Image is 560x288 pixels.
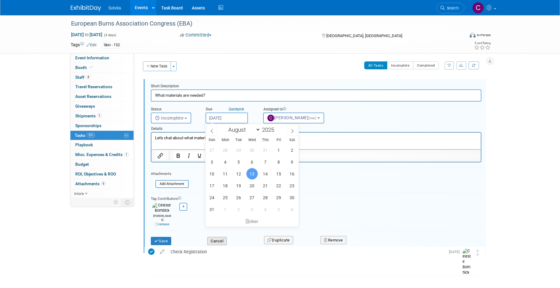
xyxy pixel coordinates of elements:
[87,133,95,137] span: 50%
[75,65,94,70] span: Booth
[70,92,134,101] a: Asset Reservations
[449,250,463,254] span: [DATE]
[168,247,445,257] div: Check Registration
[226,126,260,134] select: Month
[75,152,129,157] span: Misc. Expenses & Credits
[75,75,90,80] span: Staff
[143,61,171,71] button: New Task
[155,222,169,226] a: remove
[75,181,106,186] span: Attachments
[70,73,134,82] a: Staff4
[463,248,472,275] img: Celeste Bombick
[70,53,134,63] a: Event Information
[108,5,121,10] span: Solvita
[445,6,459,10] span: Search
[246,168,258,180] span: August 13, 2025
[205,138,219,142] span: Sun
[151,195,481,201] div: Tag Contributors
[246,192,258,203] span: August 27, 2025
[260,156,271,168] span: August 7, 2025
[206,203,218,215] span: August 31, 2025
[263,107,339,113] div: Assigned to
[84,32,90,37] span: to
[413,61,439,69] button: Completed
[101,181,106,186] span: 6
[205,113,248,123] input: Due Date
[429,32,491,41] div: Event Format
[436,3,464,13] a: Search
[286,192,298,203] span: August 30, 2025
[70,63,134,72] a: Booth
[286,156,298,168] span: August 9, 2025
[206,192,218,203] span: August 24, 2025
[273,180,285,192] span: August 22, 2025
[474,42,490,45] div: Event Rating
[151,89,481,101] input: Name of task or a short description
[476,250,479,255] i: Move task
[75,162,89,167] span: Budget
[90,66,93,69] i: Booth reservation complete
[286,203,298,215] span: September 6, 2025
[273,203,285,215] span: September 5, 2025
[157,249,168,255] a: edit
[260,126,279,133] input: Year
[207,237,227,245] button: Cancel
[70,160,134,169] a: Budget
[219,203,231,215] span: September 1, 2025
[70,189,134,198] a: more
[151,107,196,113] div: Status
[74,191,84,196] span: more
[75,94,111,99] span: Asset Reservations
[69,18,455,29] div: European Burns Association Congress (EBA)
[184,151,194,160] button: Italic
[387,61,413,69] button: Incomplete
[70,140,134,150] a: Playbook
[246,203,258,215] span: September 3, 2025
[233,203,245,215] span: September 2, 2025
[206,180,218,192] span: August 17, 2025
[245,138,259,142] span: Wed
[75,123,101,128] span: Sponsorships
[233,180,245,192] span: August 19, 2025
[364,61,388,69] button: All Tasks
[232,138,245,142] span: Tue
[75,84,112,89] span: Travel Reservations
[87,43,97,47] a: Edit
[219,144,231,156] span: July 28, 2025
[263,113,324,123] button: [PERSON_NAME](me)
[229,107,237,111] i: Quick
[70,121,134,130] a: Sponsorships
[219,138,232,142] span: Mon
[219,156,231,168] span: August 4, 2025
[75,113,102,118] span: Shipments
[260,180,271,192] span: August 21, 2025
[308,116,316,120] span: (me)
[260,168,271,180] span: August 14, 2025
[173,151,183,160] button: Bold
[219,168,231,180] span: August 11, 2025
[219,192,231,203] span: August 25, 2025
[219,180,231,192] span: August 18, 2025
[124,152,129,157] span: 1
[75,172,116,176] span: ROI, Objectives & ROO
[155,116,184,120] span: Incomplete
[285,138,299,142] span: Sat
[178,32,214,38] button: Committed
[86,75,90,79] span: 4
[246,144,258,156] span: July 30, 2025
[286,144,298,156] span: August 2, 2025
[273,144,285,156] span: August 1, 2025
[70,82,134,92] a: Travel Reservations
[111,198,121,206] td: Personalize Event Tab Strip
[206,156,218,168] span: August 3, 2025
[286,168,298,180] span: August 16, 2025
[469,61,479,69] a: Refresh
[70,102,134,111] a: Giveaways
[233,192,245,203] span: August 26, 2025
[227,107,245,112] a: Quickpick
[121,198,134,206] td: Toggle Event Tabs
[259,138,272,142] span: Thu
[70,169,134,179] a: ROI, Objectives & ROO
[152,203,172,213] img: Celeste Bombick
